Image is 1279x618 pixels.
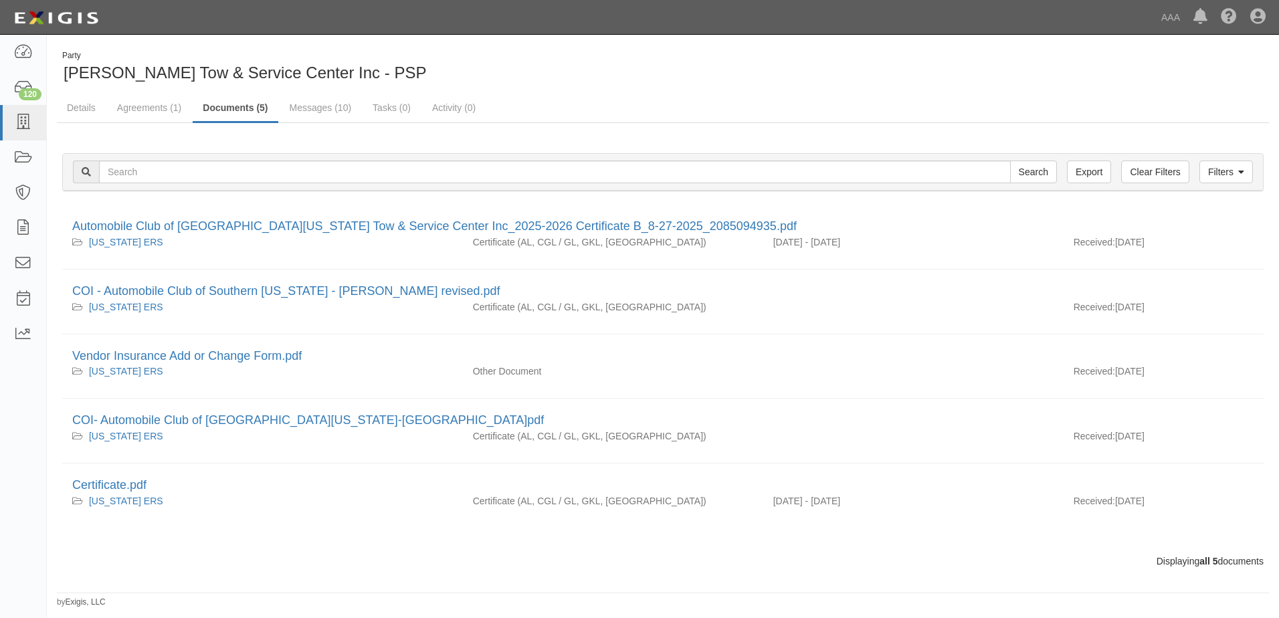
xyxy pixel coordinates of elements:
[193,94,278,123] a: Documents (5)
[99,161,1011,183] input: Search
[72,477,1254,494] div: Certificate.pdf
[463,429,763,443] div: Auto Liability Commercial General Liability / Garage Liability Garage Keepers Liability On-Hook
[463,300,763,314] div: Auto Liability Commercial General Liability / Garage Liability Garage Keepers Liability On-Hook
[1199,161,1253,183] a: Filters
[1074,300,1115,314] p: Received:
[72,349,302,363] a: Vendor Insurance Add or Change Form.pdf
[57,597,106,608] small: by
[1064,494,1264,514] div: [DATE]
[72,284,500,298] a: COI - Automobile Club of Southern [US_STATE] - [PERSON_NAME] revised.pdf
[72,300,453,314] div: California ERS
[422,94,486,121] a: Activity (0)
[72,494,453,508] div: California ERS
[1155,4,1187,31] a: AAA
[1064,365,1264,385] div: [DATE]
[89,496,163,506] a: [US_STATE] ERS
[62,50,426,62] div: Party
[763,300,1064,301] div: Effective - Expiration
[72,429,453,443] div: California ERS
[89,237,163,247] a: [US_STATE] ERS
[19,88,41,100] div: 120
[363,94,421,121] a: Tasks (0)
[72,235,453,249] div: California ERS
[763,429,1064,430] div: Effective - Expiration
[1199,556,1217,566] b: all 5
[72,365,453,378] div: California ERS
[72,348,1254,365] div: Vendor Insurance Add or Change Form.pdf
[52,554,1274,568] div: Displaying documents
[107,94,191,121] a: Agreements (1)
[89,302,163,312] a: [US_STATE] ERS
[280,94,362,121] a: Messages (10)
[463,494,763,508] div: Auto Liability Commercial General Liability / Garage Liability Garage Keepers Liability On-Hook
[1064,235,1264,255] div: [DATE]
[1064,300,1264,320] div: [DATE]
[1010,161,1057,183] input: Search
[10,6,102,30] img: logo-5460c22ac91f19d4615b14bd174203de0afe785f0fc80cf4dbbc73dc1793850b.png
[1121,161,1189,183] a: Clear Filters
[72,283,1254,300] div: COI - Automobile Club of Southern California - Bitetto's revised.pdf
[57,50,653,84] div: Bitetto's Tow & Service Center Inc - PSP
[1064,429,1264,449] div: [DATE]
[1074,494,1115,508] p: Received:
[89,366,163,377] a: [US_STATE] ERS
[763,494,1064,508] div: Effective 09/01/2022 - Expiration 09/01/2023
[1067,161,1111,183] a: Export
[66,597,106,607] a: Exigis, LLC
[463,235,763,249] div: Auto Liability Commercial General Liability / Garage Liability Garage Keepers Liability On-Hook
[72,219,797,233] a: Automobile Club of [GEOGRAPHIC_DATA][US_STATE] Tow & Service Center Inc_2025-2026 Certificate B_8...
[1221,9,1237,25] i: Help Center - Complianz
[72,218,1254,235] div: Automobile Club of Southern California_Bitetto Tow & Service Center Inc_2025-2026 Certificate B_8...
[1074,365,1115,378] p: Received:
[463,365,763,378] div: Other Document
[64,64,426,82] span: [PERSON_NAME] Tow & Service Center Inc - PSP
[1074,429,1115,443] p: Received:
[763,235,1064,249] div: Effective 09/01/2025 - Expiration 09/01/2026
[72,412,1254,429] div: COI- Automobile Club of Southern California-Grove St.pdf
[89,431,163,441] a: [US_STATE] ERS
[72,478,146,492] a: Certificate.pdf
[72,413,544,427] a: COI- Automobile Club of [GEOGRAPHIC_DATA][US_STATE]-[GEOGRAPHIC_DATA]pdf
[57,94,106,121] a: Details
[1074,235,1115,249] p: Received:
